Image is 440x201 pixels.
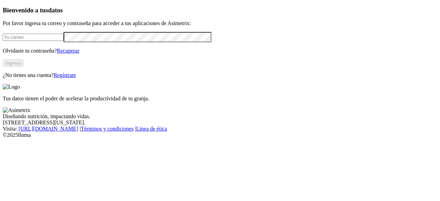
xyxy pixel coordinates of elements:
div: Diseñando nutrición, impactando vidas. [3,113,437,120]
img: Asimetrix [3,107,30,113]
div: Visita : | | [3,126,437,132]
a: Recuperar [57,48,79,54]
p: Olvidaste tu contraseña? [3,48,437,54]
input: Tu correo [3,34,64,41]
a: Regístrate [54,72,76,78]
a: [URL][DOMAIN_NAME] [19,126,78,132]
h3: Bienvenido a tus [3,7,437,14]
p: ¿No tienes una cuenta? [3,72,437,78]
a: Línea de ética [136,126,167,132]
div: © 2025 Iluma [3,132,437,138]
p: Por favor ingresa tu correo y contraseña para acceder a tus aplicaciones de Asimetrix: [3,20,437,26]
a: Términos y condiciones [81,126,134,132]
p: Tus datos tienen el poder de acelerar la productividad de tu granja. [3,96,437,102]
div: [STREET_ADDRESS][US_STATE]. [3,120,437,126]
button: Ingresa [3,59,23,67]
span: datos [48,7,63,14]
img: Logo [3,84,20,90]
